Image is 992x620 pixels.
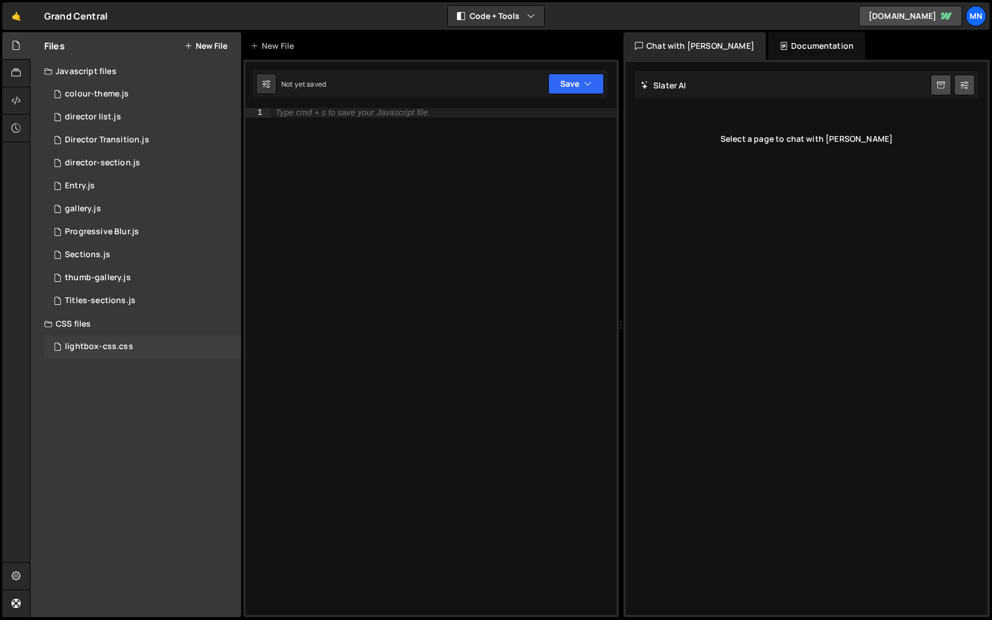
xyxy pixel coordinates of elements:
div: 15067/39808.js [44,83,241,106]
a: [DOMAIN_NAME] [859,6,962,26]
div: Not yet saved [281,79,326,89]
div: Grand Central [44,9,107,23]
button: New File [184,41,227,51]
div: colour-theme.js [65,89,129,99]
a: MN [966,6,986,26]
div: Select a page to chat with [PERSON_NAME] [635,116,978,162]
div: CSS files [30,312,241,335]
div: lightbox-css.css [65,342,133,352]
div: director list.js [65,112,121,122]
div: Titles-sections.js [65,296,135,306]
div: 15067/39369.js [44,106,241,129]
a: 🤙 [2,2,30,30]
div: 15067/39419.js [44,289,241,312]
div: thumb-gallery.js [65,273,131,283]
div: 15067/40094.js [44,220,241,243]
div: 15067/39897.js [44,175,241,197]
div: Director Transition.js [65,135,149,145]
h2: Slater AI [641,80,687,91]
div: 15067/39794.js [44,243,241,266]
div: Type cmd + s to save your Javascript file. [276,108,430,117]
button: Code + Tools [448,6,544,26]
button: Save [548,73,604,94]
h2: Files [44,40,65,52]
div: 1 [246,108,270,118]
div: Progressive Blur.js [65,227,139,237]
div: gallery.js [65,204,101,214]
div: 15067/39821.js [44,197,241,220]
div: 15067/39451.js [44,266,241,289]
div: Javascript files [30,60,241,83]
div: 15067/40075.js [44,152,241,175]
div: Sections.js [65,250,110,260]
div: 15067/39461.js [44,129,241,152]
div: Chat with [PERSON_NAME] [623,32,766,60]
div: director-section.js [65,158,140,168]
div: 15067/39884.css [44,335,241,358]
div: Documentation [768,32,865,60]
div: Entry.js [65,181,95,191]
div: New File [250,40,299,52]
